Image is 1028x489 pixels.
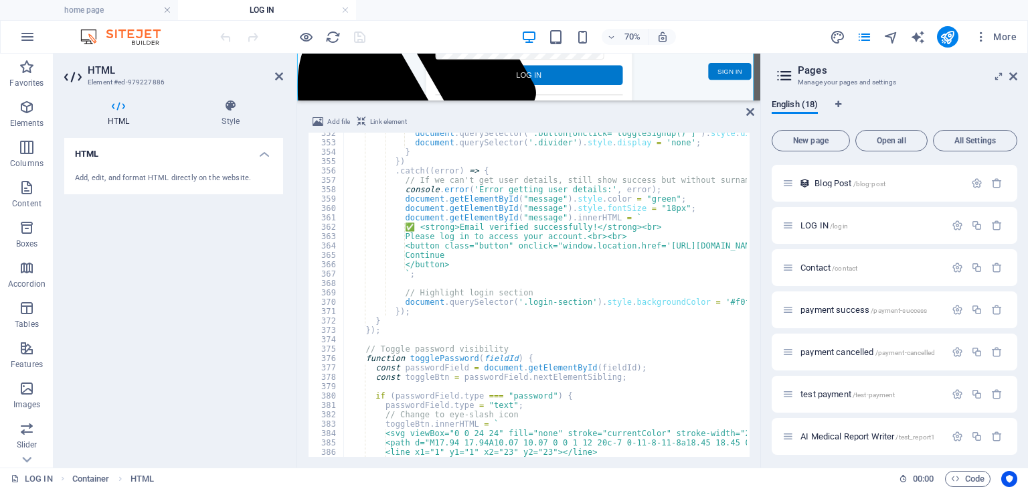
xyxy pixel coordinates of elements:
[622,29,643,45] h6: 70%
[72,471,154,487] nav: breadcrumb
[64,99,178,127] h4: HTML
[830,222,848,230] span: /login
[309,166,345,176] div: 356
[309,316,345,326] div: 372
[796,305,945,314] div: payment success/payment-success
[991,431,1003,442] div: Remove
[883,29,899,45] i: Navigator
[832,265,857,272] span: /contact
[64,138,283,162] h4: HTML
[10,158,44,169] p: Columns
[75,173,272,184] div: Add, edit, and format HTML directly on the website.
[772,130,850,151] button: New page
[309,326,345,335] div: 373
[309,232,345,241] div: 363
[1001,471,1017,487] button: Usercentrics
[325,29,341,45] i: Reload page
[875,349,936,356] span: /payment-cancelled
[309,176,345,185] div: 357
[800,347,935,357] span: Click to open page
[309,288,345,297] div: 369
[796,432,945,441] div: AI Medical Report Writer/test_report1
[796,263,945,272] div: Contact/contact
[857,29,873,45] button: pages
[952,304,963,316] div: Settings
[13,399,41,410] p: Images
[800,389,895,399] span: Click to open page
[309,279,345,288] div: 368
[951,471,984,487] span: Code
[971,389,982,400] div: Duplicate
[883,29,899,45] button: navigator
[309,419,345,429] div: 383
[800,305,927,315] span: payment success
[15,319,39,330] p: Tables
[971,431,982,442] div: Duplicate
[871,307,927,314] span: /payment-success
[309,401,345,410] div: 381
[309,307,345,316] div: 371
[77,29,177,45] img: Editor Logo
[991,304,1003,316] div: Remove
[940,29,955,45] i: Publish
[325,29,341,45] button: reload
[10,118,44,129] p: Elements
[178,3,356,17] h4: LOG IN
[800,263,857,273] span: Click to open page
[810,179,964,188] div: Blog Post/blog-post
[796,348,945,356] div: payment cancelled/payment-cancelled
[933,130,1017,151] button: All Settings
[309,213,345,222] div: 361
[910,29,926,45] i: AI Writer
[309,138,345,147] div: 353
[913,471,934,487] span: 00 00
[309,269,345,279] div: 367
[309,372,345,382] div: 378
[800,220,848,230] span: LOG IN
[991,389,1003,400] div: Remove
[88,64,283,76] h2: HTML
[830,29,846,45] button: design
[9,78,44,88] p: Favorites
[309,204,345,213] div: 360
[309,185,345,194] div: 358
[937,26,958,48] button: publish
[657,31,669,43] i: On resize automatically adjust zoom level to fit chosen device.
[17,439,37,450] p: Slider
[602,29,649,45] button: 70%
[857,29,872,45] i: Pages (Ctrl+Alt+S)
[309,251,345,260] div: 365
[309,129,345,138] div: 352
[309,410,345,419] div: 382
[971,178,982,189] div: Settings
[939,137,1011,145] span: All Settings
[311,114,352,130] button: Add file
[309,447,345,457] div: 386
[309,354,345,363] div: 376
[952,262,963,273] div: Settings
[309,260,345,269] div: 366
[974,30,1017,44] span: More
[309,241,345,251] div: 364
[952,220,963,231] div: Settings
[815,178,885,188] span: Click to open page
[772,99,1017,125] div: Language Tabs
[772,96,818,115] span: English (18)
[952,389,963,400] div: Settings
[370,114,407,130] span: Link element
[309,344,345,354] div: 375
[309,438,345,447] div: 385
[88,76,256,88] h3: Element #ed-979227886
[830,29,845,45] i: Design (Ctrl+Alt+Y)
[991,346,1003,358] div: Remove
[72,471,110,487] span: Click to select. Double-click to edit
[327,114,350,130] span: Add file
[309,147,345,157] div: 354
[971,220,982,231] div: Duplicate
[853,391,895,399] span: /test-payment
[8,279,46,289] p: Accordion
[853,180,885,188] span: /blog-post
[861,137,922,145] span: Open all
[796,390,945,399] div: test payment/test-payment
[309,157,345,166] div: 355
